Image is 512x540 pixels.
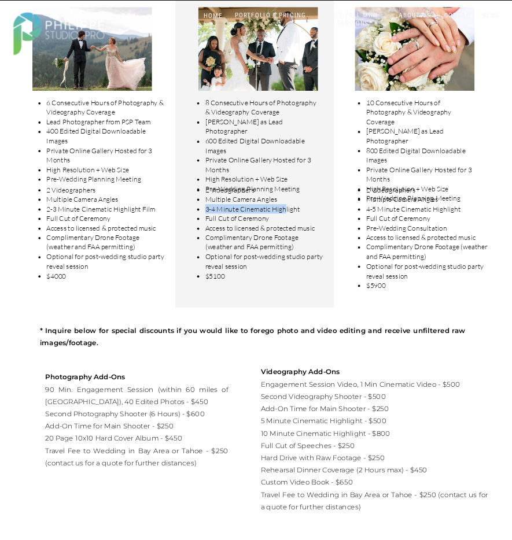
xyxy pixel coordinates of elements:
li: Private Online Gallery Hosted for 3 Months [366,165,480,184]
li: 800 Edited Digital Downloadable Images [366,146,480,165]
span: 2 Videographers [205,186,255,194]
li: Lead Photographer from PSP Team [46,117,167,127]
li: Private Online Gallery Hosted for 3 Months [46,146,167,165]
span: Optional for post-wedding studio party reveal session [205,252,323,270]
span: 2 Videographers [366,186,415,194]
span: Access to licensed & protected music [205,224,315,232]
li: Access to licensed & protected music [366,232,491,242]
span: 600 Edited Digital Downloadable Images [205,136,305,154]
span: Optional for post-wedding studio party reveal session [366,262,484,280]
span: Private Online Gallery Hosted for 3 Months [205,156,311,173]
span: Multiple Camera Angles [366,195,438,204]
li: $5100 [205,271,325,280]
p: 90 Min. Engagement Session (within 60 miles of [GEOGRAPHIC_DATA]), 40 Edited Photos - $450 Second... [45,371,228,509]
span: Multiple Camera Angles [46,195,118,204]
a: HOME [195,12,231,20]
b: Videography Add-Ons [261,368,340,376]
p: Engagement Session Video, 1 Min Cinematic Video - $500 Second Videography Shooter - $500 Add-On T... [261,366,488,504]
li: 10 Consecutive Hours of Photography & Videography Coverage [366,98,480,127]
li: Optional for post-wedding studio party reveal session [46,251,165,271]
span: Pre-Wedding Consultation [366,224,447,232]
b: * Inquire below for special discounts if you would like to forego photo and video editing and rec... [40,327,466,347]
span: 3-4 Minute Cinematic Highlight [205,205,300,213]
span: 4-5 Minute Cinematic Highlight [366,205,461,213]
span: Multiple Camera Angles [205,195,277,204]
span: Full Cut of Ceremony [366,214,430,223]
span: Access to licensed & protected music [46,224,156,232]
span: Pre-Wedding Planning Meeting [46,175,141,183]
span: High Resolution + Web Size [366,184,448,193]
a: PORTFOLIO & PRICING [231,12,310,20]
span: Full Cut of Ceremony [46,214,110,223]
a: BLOG [480,12,502,20]
span: High Resolution + Web Size [46,165,128,174]
span: 2-3 Minute Cinematic Highlight Film [46,205,156,213]
span: Pre-Wedding Planning Meeting [205,184,300,193]
span: High Resolution + Web Size [205,175,288,183]
span: $4000 [46,271,66,280]
a: ABOUT US [396,12,433,20]
b: Photography Add-Ons [45,373,125,381]
span: $5900 [366,281,386,290]
span: Complimentary Drone Footage (weather and FAA permitting) [366,243,488,261]
li: 8 Consecutive Hours of Photography & Videography Coverage [205,98,317,117]
a: CONTACT [442,12,477,20]
a: FREE FALL MINI SESSIONS [318,12,388,27]
li: 6 Consecutive Hours of Photography & Videography Coverage [46,98,167,117]
li: [PERSON_NAME] as Lead Photographer [205,117,317,136]
li: 400 Edited Digital Downloadable Images [46,127,167,146]
li: Complimentary Drone Footage (weather and FAA permitting) [46,232,165,251]
span: 2 Videographers [46,186,95,194]
span: Full Cut of Ceremony [205,214,270,223]
span: Complimentary Drone Footage (weather and FAA permitting) [205,233,299,251]
li: [PERSON_NAME] as Lead Photographer [366,127,480,146]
